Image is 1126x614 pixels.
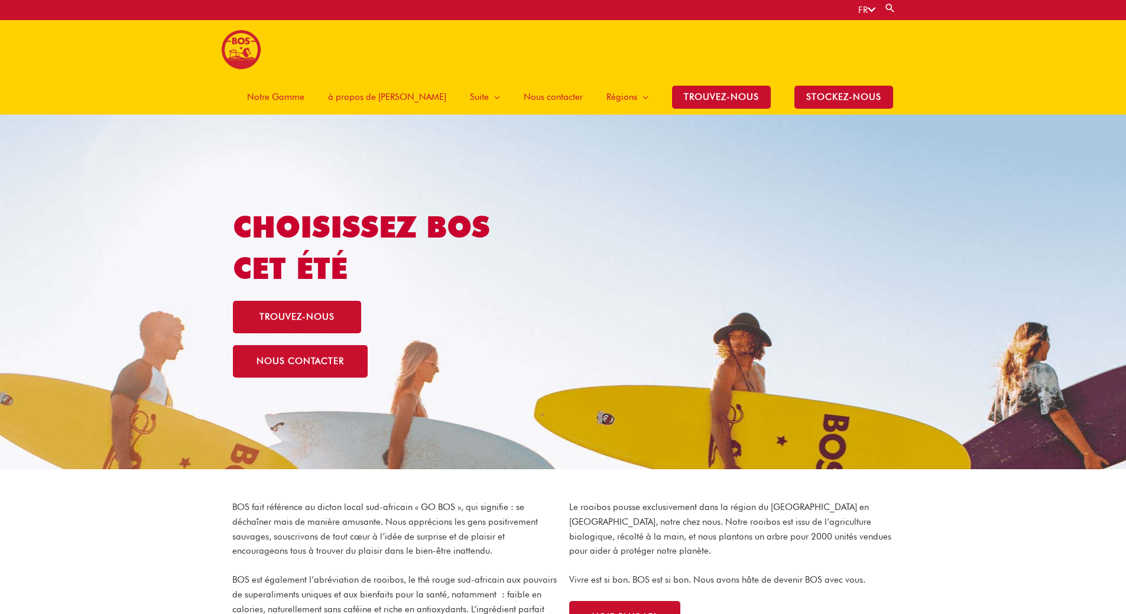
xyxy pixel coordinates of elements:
[458,79,512,115] a: Suite
[232,500,557,558] p: BOS fait référence au dicton local sud-africain « GO BOS », qui signifie : se déchaîner mais de m...
[569,500,894,558] p: Le rooibos pousse exclusivement dans la région du [GEOGRAPHIC_DATA] en [GEOGRAPHIC_DATA], notre c...
[259,313,335,321] span: trouvez-nous
[512,79,595,115] a: Nous contacter
[235,79,316,115] a: Notre Gamme
[794,86,893,109] span: stockez-nous
[660,79,783,115] a: TROUVEZ-NOUS
[233,301,361,333] a: trouvez-nous
[569,574,865,585] span: Vivre est si bon. BOS est si bon. Nous avons hâte de devenir BOS avec vous.
[221,30,261,70] img: BOS logo finals-200px
[672,86,771,109] span: TROUVEZ-NOUS
[524,79,583,115] span: Nous contacter
[247,79,304,115] span: Notre Gamme
[858,5,875,15] a: FR
[606,79,637,115] span: Régions
[783,79,905,115] a: stockez-nous
[226,79,905,115] nav: Site Navigation
[328,79,446,115] span: à propos de [PERSON_NAME]
[233,345,368,378] a: nous contacter
[233,206,531,289] h1: Choisissez BOS cet été
[257,357,344,366] span: nous contacter
[595,79,660,115] a: Régions
[884,2,896,14] a: Search button
[316,79,458,115] a: à propos de [PERSON_NAME]
[470,79,489,115] span: Suite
